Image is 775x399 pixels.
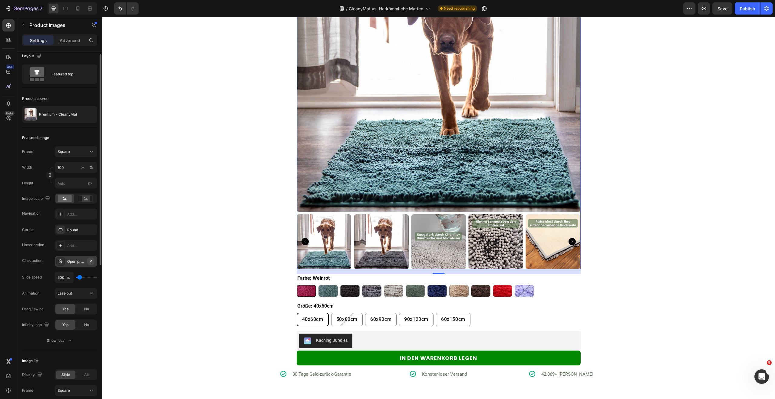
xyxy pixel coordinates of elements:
[102,17,775,399] iframe: Design area
[30,37,47,44] p: Settings
[39,112,77,117] p: Premium - CleanyMat
[195,285,232,293] legend: Größe: 40x60cm
[22,165,32,170] label: Width
[22,96,48,101] div: Product source
[22,358,38,364] div: Image list
[22,135,49,140] div: Featured image
[87,164,95,171] button: px
[62,306,68,312] span: Yes
[55,178,97,189] input: px
[444,6,475,11] span: Need republishing
[195,334,479,348] button: IN DEN WARENKORB LEGEN
[61,372,70,378] span: Slide
[58,149,70,154] span: Square
[22,211,41,216] div: Navigation
[22,180,33,186] label: Height
[22,258,42,263] div: Click action
[22,275,42,280] div: Slide speed
[190,354,249,361] p: 30 Tage Geld-zurück-Garantie
[67,227,96,233] div: Round
[55,272,73,283] input: Auto
[346,5,348,12] span: /
[195,257,228,265] legend: Farbe: Weinrot
[22,371,43,379] div: Display
[84,372,89,378] span: All
[55,146,97,157] button: Square
[339,299,363,305] span: 60x150cm
[298,337,375,345] div: IN DEN WARENKORB LEGEN
[22,195,51,203] div: Image scale
[2,2,45,15] button: 7
[88,181,92,185] span: px
[67,259,85,264] div: Open product
[197,317,250,331] button: Kaching Bundles
[6,64,15,69] div: 450
[22,227,34,232] div: Corner
[62,322,68,328] span: Yes
[22,335,97,346] button: Show less
[754,369,769,384] iframe: Intercom live chat
[712,2,732,15] button: Save
[55,162,97,173] input: px%
[22,291,39,296] div: Animation
[302,299,326,305] span: 90x120cm
[22,321,50,329] div: Infinity loop
[349,5,423,12] span: CleanyMat vs. Herkömmliche Matten
[22,242,44,248] div: Hover action
[717,6,727,11] span: Save
[22,52,42,60] div: Layout
[200,221,207,228] button: Carousel Back Arrow
[79,164,86,171] button: %
[25,108,37,120] img: product feature img
[51,67,88,81] div: Featured top
[5,111,15,116] div: Beta
[81,165,85,170] div: px
[202,320,209,328] img: KachingBundles.png
[67,243,96,249] div: Add...
[58,388,70,393] span: Square
[439,354,491,361] p: 42.869+ [PERSON_NAME]
[84,306,89,312] span: No
[735,2,760,15] button: Publish
[234,299,256,305] span: 50x80cm
[40,5,42,12] p: 7
[84,322,89,328] span: No
[29,21,81,29] p: Product Images
[200,299,221,305] span: 40x60cm
[55,288,97,299] button: Ease out
[114,2,139,15] div: Undo/Redo
[467,221,474,228] button: Carousel Next Arrow
[89,165,93,170] div: %
[67,212,96,217] div: Add...
[320,354,365,361] p: Konstenloser Versand
[47,338,73,344] div: Show less
[740,5,755,12] div: Publish
[767,360,772,365] span: 8
[55,385,97,396] button: Square
[268,299,289,305] span: 60x90cm
[22,306,44,312] div: Drag / swipe
[22,149,33,154] label: Frame
[214,320,246,327] div: Kaching Bundles
[22,388,33,393] label: Frame
[58,291,72,295] span: Ease out
[60,37,80,44] p: Advanced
